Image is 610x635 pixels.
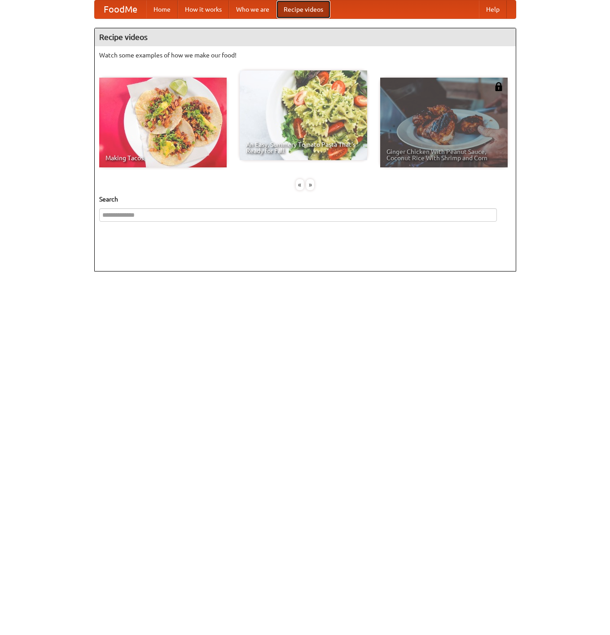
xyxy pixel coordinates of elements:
a: Who we are [229,0,276,18]
a: An Easy, Summery Tomato Pasta That's Ready for Fall [240,70,367,160]
span: Making Tacos [105,155,220,161]
span: An Easy, Summery Tomato Pasta That's Ready for Fall [246,141,361,154]
a: Making Tacos [99,78,227,167]
div: « [296,179,304,190]
div: » [306,179,314,190]
h4: Recipe videos [95,28,516,46]
img: 483408.png [494,82,503,91]
a: Recipe videos [276,0,330,18]
p: Watch some examples of how we make our food! [99,51,511,60]
a: How it works [178,0,229,18]
a: Home [146,0,178,18]
a: Help [479,0,507,18]
h5: Search [99,195,511,204]
a: FoodMe [95,0,146,18]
